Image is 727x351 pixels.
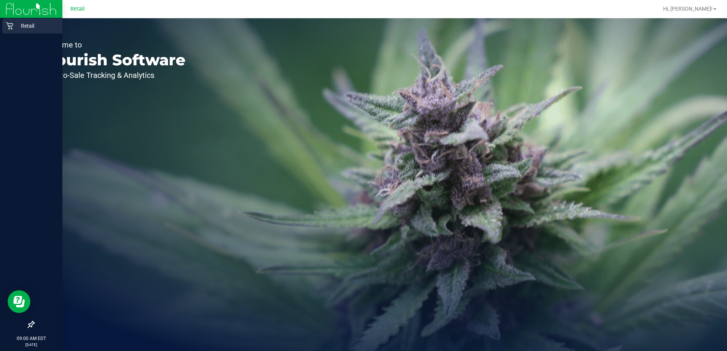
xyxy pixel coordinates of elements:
p: Welcome to [41,41,186,49]
p: [DATE] [3,342,59,348]
iframe: Resource center [8,290,30,313]
span: Hi, [PERSON_NAME]! [663,6,713,12]
span: Retail [70,6,85,12]
p: 09:00 AM EDT [3,335,59,342]
p: Retail [13,21,59,30]
p: Flourish Software [41,52,186,68]
p: Seed-to-Sale Tracking & Analytics [41,71,186,79]
inline-svg: Retail [6,22,13,30]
